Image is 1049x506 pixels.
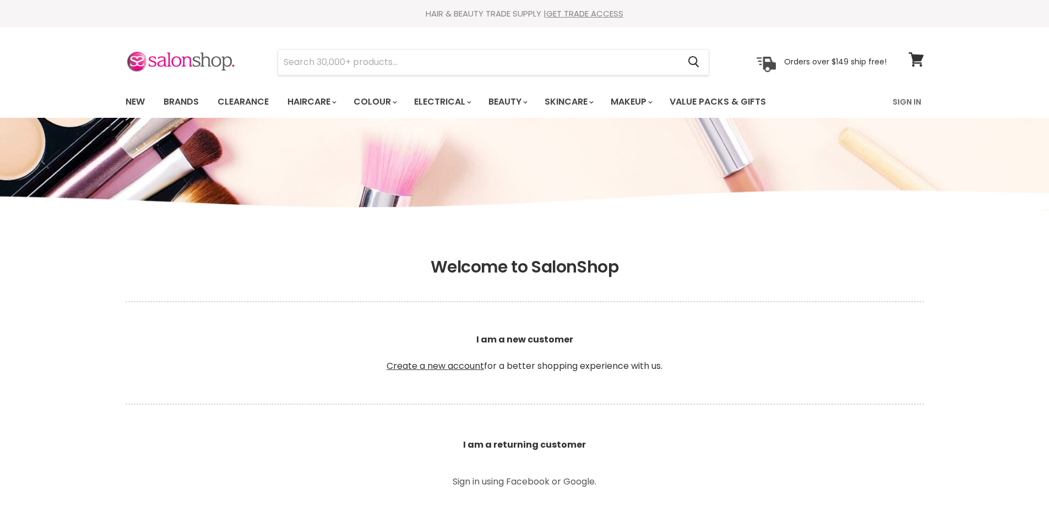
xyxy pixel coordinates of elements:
div: HAIR & BEAUTY TRADE SUPPLY | [112,8,938,19]
a: New [117,90,153,113]
a: GET TRADE ACCESS [546,8,623,19]
ul: Main menu [117,86,830,118]
button: Search [680,50,709,75]
a: Colour [345,90,404,113]
nav: Main [112,86,938,118]
a: Sign In [886,90,928,113]
a: Beauty [480,90,534,113]
a: Skincare [536,90,600,113]
a: Haircare [279,90,343,113]
h1: Welcome to SalonShop [126,257,924,277]
a: Brands [155,90,207,113]
a: Electrical [406,90,478,113]
a: Value Packs & Gifts [661,90,774,113]
p: Orders over $149 ship free! [784,57,887,67]
a: Makeup [602,90,659,113]
input: Search [278,50,680,75]
p: Sign in using Facebook or Google. [401,477,649,486]
a: Create a new account [387,360,484,372]
b: I am a returning customer [463,438,586,451]
b: I am a new customer [476,333,573,346]
a: Clearance [209,90,277,113]
p: for a better shopping experience with us. [126,307,924,399]
form: Product [278,49,709,75]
